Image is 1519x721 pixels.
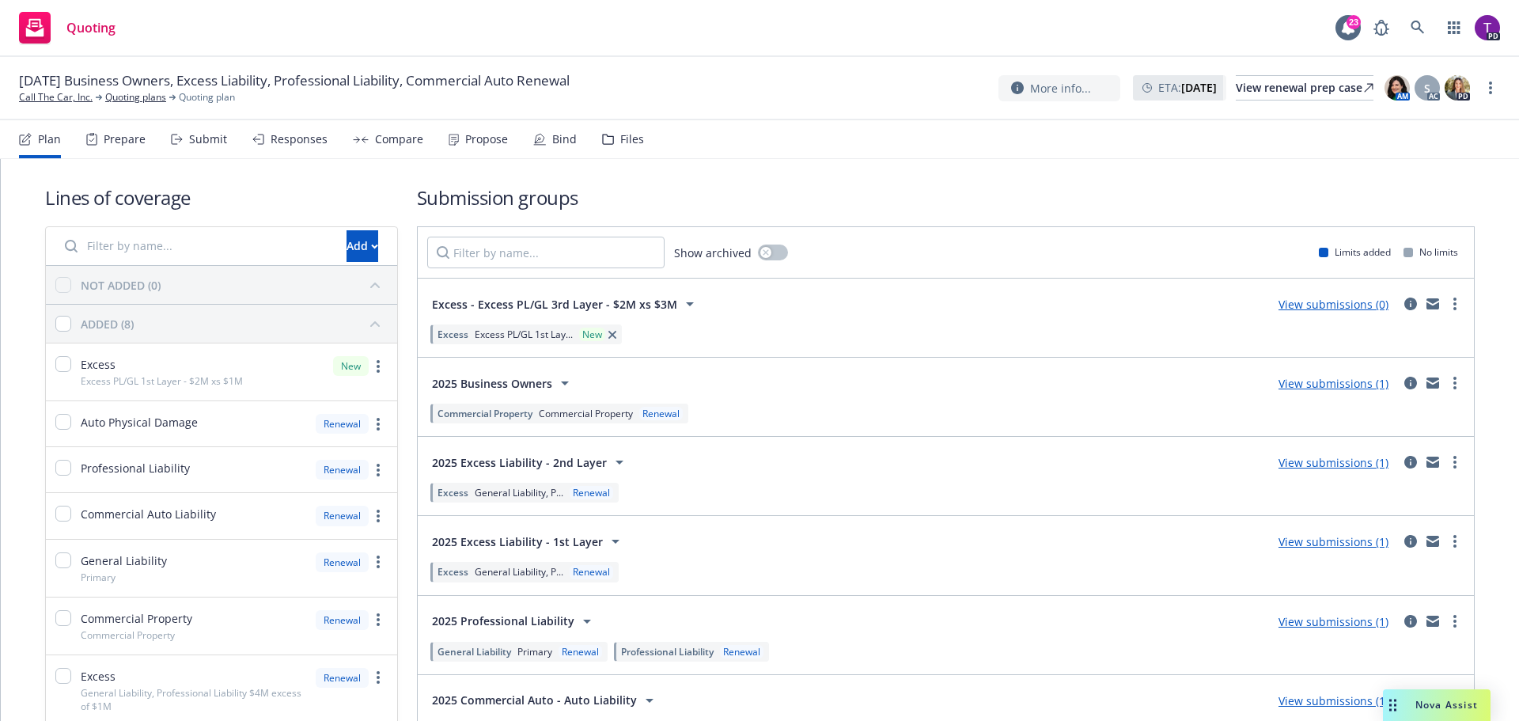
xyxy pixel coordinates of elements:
button: Excess - Excess PL/GL 3rd Layer - $2M xs $3M [427,288,704,320]
a: circleInformation [1401,374,1420,393]
div: Limits added [1319,245,1391,259]
a: View submissions (1) [1278,376,1388,391]
span: [DATE] Business Owners, Excess Liability, Professional Liability, Commercial Auto Renewal [19,71,570,90]
div: New [579,328,605,341]
div: Renewal [559,645,602,658]
div: Bind [552,133,577,146]
div: ADDED (8) [81,316,134,332]
button: 2025 Professional Liability [427,605,601,637]
span: Commercial Auto Liability [81,506,216,522]
button: NOT ADDED (0) [81,272,388,298]
div: Renewal [639,407,683,420]
div: Files [620,133,644,146]
button: More info... [998,75,1120,101]
a: mail [1423,532,1442,551]
button: 2025 Business Owners [427,367,579,399]
div: Responses [271,133,328,146]
a: View submissions (1) [1278,455,1388,470]
div: Renewal [570,565,613,579]
span: 2025 Commercial Auto - Auto Liability [432,692,637,708]
strong: [DATE] [1181,80,1217,95]
div: Prepare [104,133,146,146]
a: circleInformation [1401,612,1420,631]
a: View submissions (1) [1278,693,1388,708]
button: 2025 Excess Liability - 2nd Layer [427,446,634,478]
span: Commercial Property [539,407,633,420]
a: more [1445,294,1464,313]
span: Show archived [674,245,752,261]
span: Commercial Property [81,628,175,642]
button: Add [347,230,378,262]
div: Submit [189,133,227,146]
div: Renewal [720,645,763,658]
span: 2025 Professional Liability [432,613,574,629]
a: Quoting [13,6,122,50]
span: General Liability, Professional Liability $4M excess of $1M [81,686,306,713]
img: photo [1385,75,1410,101]
a: Search [1402,12,1434,44]
span: Excess [438,328,468,341]
a: more [369,357,388,376]
span: Auto Physical Damage [81,414,198,431]
span: More info... [1030,80,1091,97]
a: more [1445,612,1464,631]
span: Professional Liability [81,460,190,476]
a: mail [1423,612,1442,631]
div: Renewal [316,610,369,630]
a: mail [1423,294,1442,313]
span: 2025 Excess Liability - 2nd Layer [432,454,607,471]
span: Excess [81,356,116,373]
a: more [369,507,388,526]
span: Primary [81,571,116,584]
a: more [369,461,388,480]
button: Nova Assist [1383,689,1491,721]
div: Renewal [316,414,369,434]
span: Commercial Property [81,610,192,627]
h1: Submission groups [417,184,1475,211]
div: NOT ADDED (0) [81,277,161,294]
span: Quoting [66,21,116,34]
span: S [1424,80,1430,97]
span: Excess [81,668,116,685]
a: Call The Car, Inc. [19,90,93,104]
a: Report a Bug [1366,12,1397,44]
span: 2025 Business Owners [432,375,552,392]
div: Renewal [316,506,369,526]
a: more [1445,532,1464,551]
a: View submissions (1) [1278,534,1388,549]
a: more [1481,78,1500,97]
h1: Lines of coverage [45,184,398,211]
a: more [369,668,388,687]
div: No limits [1403,245,1458,259]
span: General Liability, P... [475,486,563,499]
button: 2025 Commercial Auto - Auto Liability [427,685,664,716]
span: General Liability [438,645,511,658]
img: photo [1445,75,1470,101]
a: Switch app [1438,12,1470,44]
span: Quoting plan [179,90,235,104]
span: General Liability [81,552,167,569]
div: New [333,356,369,376]
a: circleInformation [1401,294,1420,313]
a: View renewal prep case [1236,75,1373,101]
div: Plan [38,133,61,146]
span: ETA : [1158,79,1217,96]
span: Nova Assist [1415,698,1478,712]
a: more [369,552,388,571]
button: 2025 Excess Liability - 1st Layer [427,526,630,557]
span: Primary [517,645,552,658]
div: Renewal [316,668,369,688]
div: Compare [375,133,423,146]
span: Excess [438,486,468,499]
div: View renewal prep case [1236,76,1373,100]
span: Excess PL/GL 1st Layer - $2M xs $1M [81,374,243,388]
a: more [369,610,388,629]
div: Add [347,231,378,261]
span: Excess PL/GL 1st Lay... [475,328,573,341]
a: View submissions (1) [1278,614,1388,629]
a: circleInformation [1401,453,1420,472]
a: more [1445,374,1464,393]
span: Excess [438,565,468,579]
a: View submissions (0) [1278,297,1388,312]
span: Professional Liability [621,645,714,658]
